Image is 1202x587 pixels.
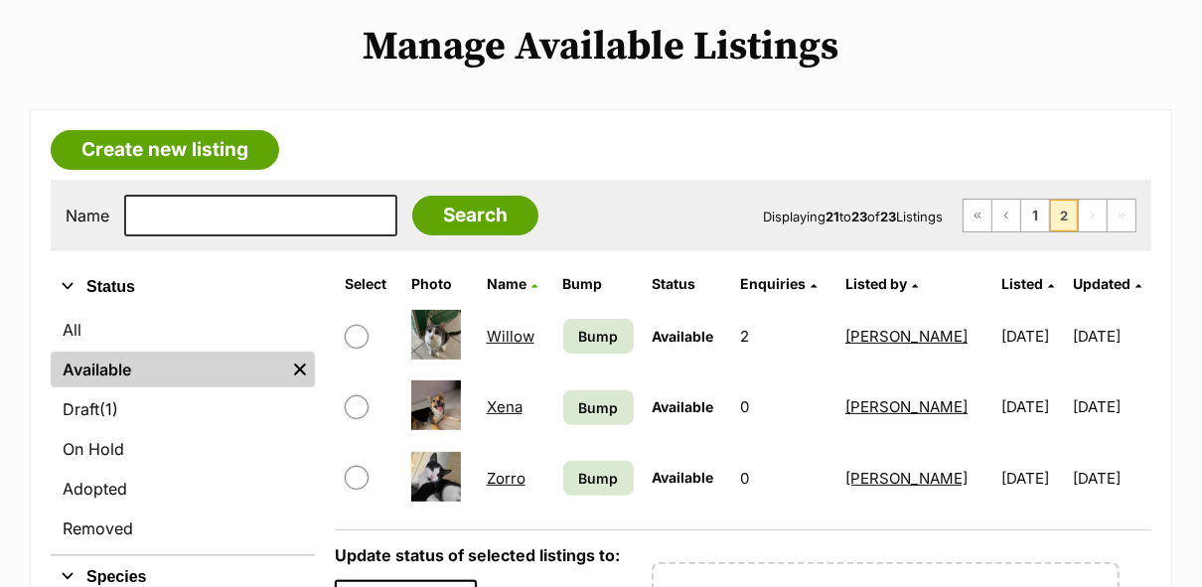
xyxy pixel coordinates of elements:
a: [PERSON_NAME] [845,469,968,488]
td: [DATE] [1073,372,1149,441]
a: Bump [563,390,634,425]
span: (1) [99,397,118,421]
td: 0 [732,444,835,513]
a: All [51,312,315,348]
td: [DATE] [1073,302,1149,370]
span: Displaying to of Listings [763,209,943,224]
div: Status [51,308,315,554]
a: Listed by [845,275,918,292]
a: Bump [563,461,634,496]
span: Bump [578,326,618,347]
a: Draft [51,391,315,427]
a: Create new listing [51,130,279,170]
td: [DATE] [994,302,1071,370]
a: On Hold [51,431,315,467]
td: 0 [732,372,835,441]
strong: 21 [826,209,839,224]
a: Xena [487,397,523,416]
span: Next page [1079,200,1107,231]
a: [PERSON_NAME] [845,327,968,346]
td: [DATE] [994,444,1071,513]
th: Select [337,268,401,300]
a: Adopted [51,471,315,507]
span: Updated [1073,275,1130,292]
span: Page 2 [1050,200,1078,231]
span: Last page [1108,200,1135,231]
span: Bump [578,468,618,489]
a: Zorro [487,469,526,488]
span: Bump [578,397,618,418]
a: First page [964,200,991,231]
label: Name [66,207,109,224]
td: [DATE] [1073,444,1149,513]
th: Bump [555,268,642,300]
span: Available [652,328,713,345]
a: Previous page [992,200,1020,231]
a: Name [487,275,537,292]
a: Enquiries [740,275,817,292]
label: Update status of selected listings to: [335,545,620,565]
a: Updated [1073,275,1141,292]
nav: Pagination [963,199,1136,232]
th: Status [644,268,730,300]
a: Willow [487,327,534,346]
th: Photo [403,268,477,300]
span: Name [487,275,526,292]
a: Bump [563,319,634,354]
strong: 23 [880,209,896,224]
span: Available [652,469,713,486]
strong: 23 [851,209,867,224]
a: Remove filter [285,352,315,387]
a: Removed [51,511,315,546]
input: Search [412,196,538,235]
a: Listed [1002,275,1055,292]
span: Available [652,398,713,415]
button: Status [51,274,315,300]
a: Available [51,352,285,387]
a: Page 1 [1021,200,1049,231]
span: Listed by [845,275,907,292]
td: [DATE] [994,372,1071,441]
td: 2 [732,302,835,370]
span: translation missing: en.admin.listings.index.attributes.enquiries [740,275,806,292]
span: Listed [1002,275,1044,292]
a: [PERSON_NAME] [845,397,968,416]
